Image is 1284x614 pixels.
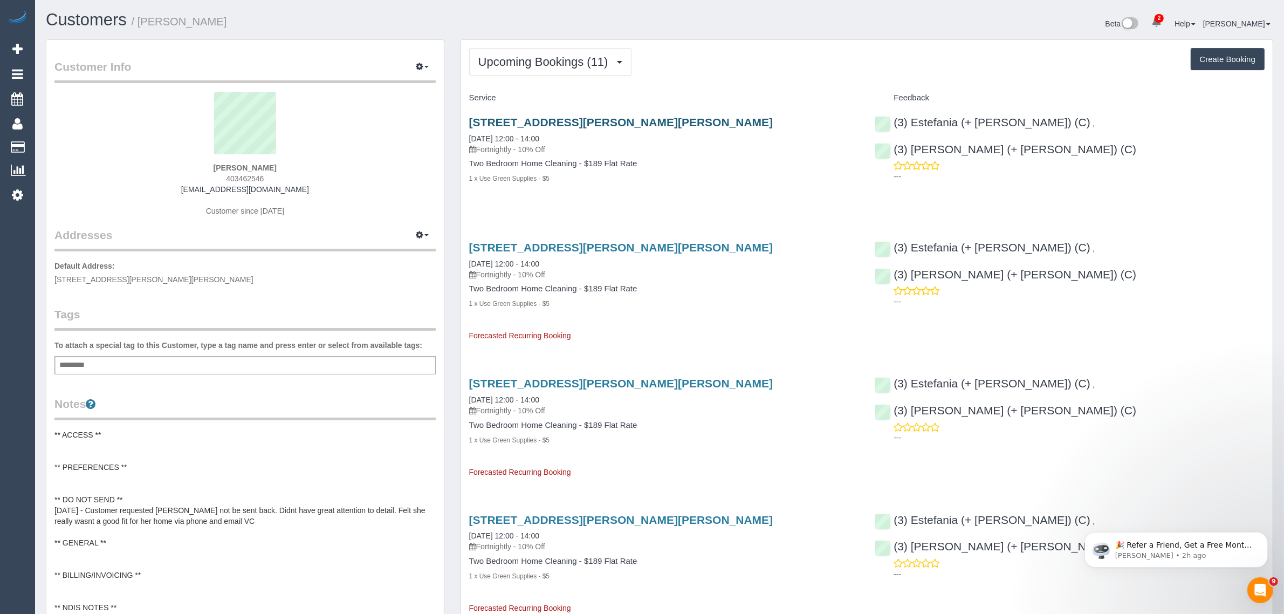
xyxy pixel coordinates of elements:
p: Fortnightly - 10% Off [469,541,859,552]
a: [STREET_ADDRESS][PERSON_NAME][PERSON_NAME] [469,116,773,128]
span: , [1093,380,1095,389]
pre: ** ACCESS ** ** PREFERENCES ** ** DO NOT SEND ** [DATE] - Customer requested [PERSON_NAME] not be... [54,429,436,613]
strong: [PERSON_NAME] [214,163,277,172]
a: [STREET_ADDRESS][PERSON_NAME][PERSON_NAME] [469,377,773,390]
label: Default Address: [54,261,115,271]
a: [DATE] 12:00 - 14:00 [469,260,539,268]
h4: Feedback [875,93,1265,103]
h4: Two Bedroom Home Cleaning - $189 Flat Rate [469,557,859,566]
p: --- [894,432,1265,443]
small: 1 x Use Green Supplies - $5 [469,300,550,308]
h4: Two Bedroom Home Cleaning - $189 Flat Rate [469,421,859,430]
a: [STREET_ADDRESS][PERSON_NAME][PERSON_NAME] [469,241,773,254]
span: Forecasted Recurring Booking [469,331,571,340]
span: 9 [1269,577,1278,586]
iframe: Intercom notifications message [1068,509,1284,585]
p: --- [894,171,1265,182]
a: (3) Estefania (+ [PERSON_NAME]) (C) [875,377,1090,390]
a: [DATE] 12:00 - 14:00 [469,134,539,143]
a: Help [1175,19,1196,28]
p: --- [894,569,1265,579]
a: Beta [1106,19,1139,28]
img: New interface [1121,17,1138,31]
h4: Two Bedroom Home Cleaning - $189 Flat Rate [469,159,859,168]
img: Automaid Logo [6,11,28,26]
span: Customer since [DATE] [206,207,284,215]
a: [DATE] 12:00 - 14:00 [469,395,539,404]
a: (3) Estefania (+ [PERSON_NAME]) (C) [875,241,1090,254]
small: 1 x Use Green Supplies - $5 [469,572,550,580]
p: Fortnightly - 10% Off [469,269,859,280]
a: (3) [PERSON_NAME] (+ [PERSON_NAME]) (C) [875,540,1136,552]
a: (3) Estefania (+ [PERSON_NAME]) (C) [875,514,1090,526]
a: (3) [PERSON_NAME] (+ [PERSON_NAME]) (C) [875,404,1136,417]
span: Forecasted Recurring Booking [469,604,571,612]
span: , [1093,244,1095,253]
a: [STREET_ADDRESS][PERSON_NAME][PERSON_NAME] [469,514,773,526]
span: [STREET_ADDRESS][PERSON_NAME][PERSON_NAME] [54,275,253,284]
span: 403462546 [226,174,264,183]
a: [DATE] 12:00 - 14:00 [469,531,539,540]
a: (3) [PERSON_NAME] (+ [PERSON_NAME]) (C) [875,268,1136,281]
h4: Two Bedroom Home Cleaning - $189 Flat Rate [469,284,859,294]
label: To attach a special tag to this Customer, type a tag name and press enter or select from availabl... [54,340,422,351]
a: (3) [PERSON_NAME] (+ [PERSON_NAME]) (C) [875,143,1136,155]
span: Upcoming Bookings (11) [478,55,614,69]
a: 2 [1146,11,1167,35]
legend: Tags [54,306,436,331]
iframe: Intercom live chat [1247,577,1273,603]
button: Create Booking [1191,48,1265,71]
a: Customers [46,10,127,29]
small: / [PERSON_NAME] [132,16,227,28]
p: Fortnightly - 10% Off [469,144,859,155]
span: 2 [1155,14,1164,23]
legend: Notes [54,396,436,420]
a: [PERSON_NAME] [1203,19,1271,28]
a: [EMAIL_ADDRESS][DOMAIN_NAME] [181,185,309,194]
small: 1 x Use Green Supplies - $5 [469,175,550,182]
span: Forecasted Recurring Booking [469,468,571,476]
button: Upcoming Bookings (11) [469,48,631,76]
p: --- [894,296,1265,307]
span: , [1093,119,1095,128]
small: 1 x Use Green Supplies - $5 [469,436,550,444]
legend: Customer Info [54,59,436,83]
p: Fortnightly - 10% Off [469,405,859,416]
h4: Service [469,93,859,103]
a: (3) Estefania (+ [PERSON_NAME]) (C) [875,116,1090,128]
